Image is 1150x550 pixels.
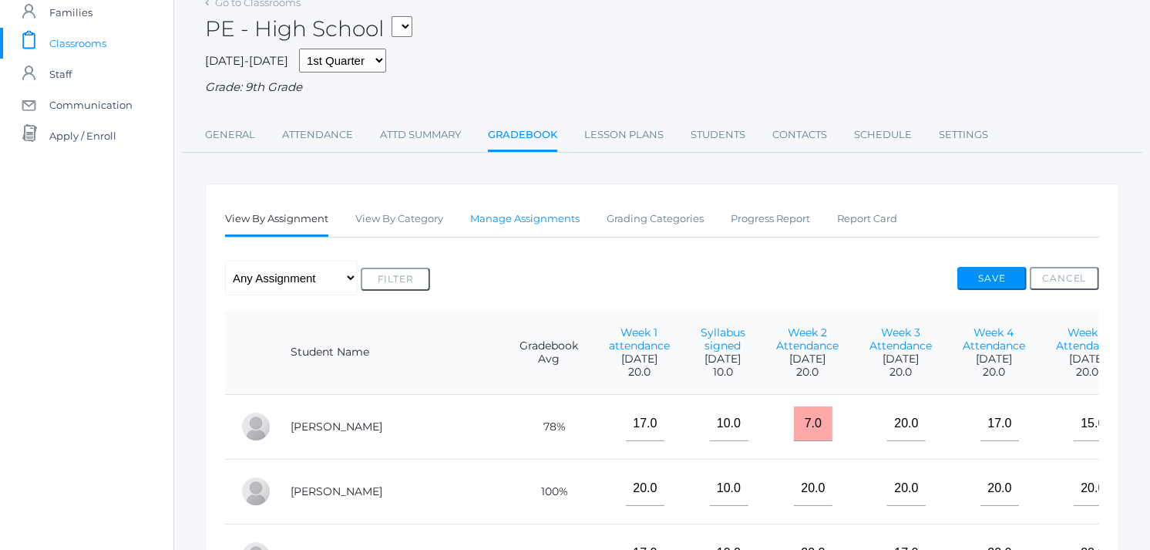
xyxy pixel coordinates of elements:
span: [DATE] [701,353,745,366]
td: 100% [504,459,593,524]
h2: PE - High School [205,17,412,41]
a: Progress Report [731,204,810,235]
a: Students [691,120,745,150]
a: General [205,120,255,150]
span: 10.0 [701,366,745,379]
span: [DATE] [963,353,1025,366]
a: Schedule [854,120,912,150]
a: Lesson Plans [584,120,664,150]
a: Settings [939,120,988,150]
a: Report Card [837,204,897,235]
a: Syllabus signed [701,326,745,353]
button: Cancel [1030,267,1099,290]
span: [DATE] [776,353,839,366]
span: 20.0 [869,366,932,379]
a: Attendance [282,120,353,150]
a: Attd Summary [380,120,461,150]
span: Staff [49,59,72,89]
a: Week 2 Attendance [776,326,839,353]
th: Student Name [275,311,504,395]
span: [DATE]-[DATE] [205,53,288,68]
a: Gradebook [488,120,557,153]
span: [DATE] [609,353,670,366]
span: Classrooms [49,28,106,59]
a: Grading Categories [607,204,704,235]
a: [PERSON_NAME] [291,420,382,434]
a: View By Assignment [225,204,328,237]
a: Week 1 attendance [609,326,670,353]
span: [DATE] [869,353,932,366]
th: Gradebook Avg [504,311,593,395]
button: Filter [361,268,430,291]
td: 78% [504,394,593,459]
span: Communication [49,89,133,120]
div: Grade: 9th Grade [205,79,1119,96]
div: Reese Carr [240,476,271,507]
span: 20.0 [776,366,839,379]
a: Contacts [772,120,827,150]
a: [PERSON_NAME] [291,484,382,498]
span: Apply / Enroll [49,120,116,151]
span: 20.0 [963,366,1025,379]
button: Save [957,267,1027,290]
a: Week 4 Attendance [963,326,1025,353]
span: [DATE] [1056,353,1118,366]
a: View By Category [355,204,443,235]
a: Week 5 Attendance [1056,326,1118,353]
a: Week 3 Attendance [869,326,932,353]
div: Pierce Brozek [240,411,271,442]
span: 20.0 [1056,366,1118,379]
a: Manage Assignments [470,204,580,235]
span: 20.0 [609,366,670,379]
